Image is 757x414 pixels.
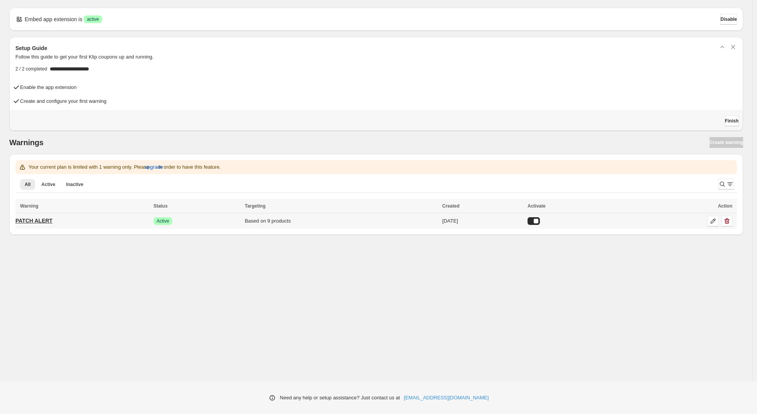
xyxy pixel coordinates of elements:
[442,217,523,225] div: [DATE]
[725,118,738,124] span: Finish
[404,394,489,402] a: [EMAIL_ADDRESS][DOMAIN_NAME]
[145,163,163,171] span: upgrade
[20,203,39,209] span: Warning
[15,44,47,52] h3: Setup Guide
[725,116,738,126] button: Finish
[718,203,732,209] span: Action
[66,181,83,188] span: Inactive
[29,163,221,171] p: Your current plan is limited with 1 warning only. Please in order to have this feature.
[41,181,55,188] span: Active
[9,138,44,147] h2: Warnings
[245,217,438,225] div: Based on 9 products
[442,203,460,209] span: Created
[15,53,737,61] p: Follow this guide to get your first Klip coupons up and running.
[20,84,77,91] h4: Enable the app extension
[245,203,266,209] span: Targeting
[25,15,82,23] p: Embed app extension is
[15,215,52,227] a: PATCH ALERT
[20,97,106,105] h4: Create and configure your first warning
[15,217,52,225] p: PATCH ALERT
[145,161,163,173] button: upgrade
[157,218,169,224] span: Active
[720,16,737,22] span: Disable
[528,203,546,209] span: Activate
[15,66,47,72] span: 2 / 2 completed
[87,16,99,22] span: active
[720,14,737,25] button: Disable
[153,203,168,209] span: Status
[718,179,734,189] button: Search and filter results
[25,181,30,188] span: All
